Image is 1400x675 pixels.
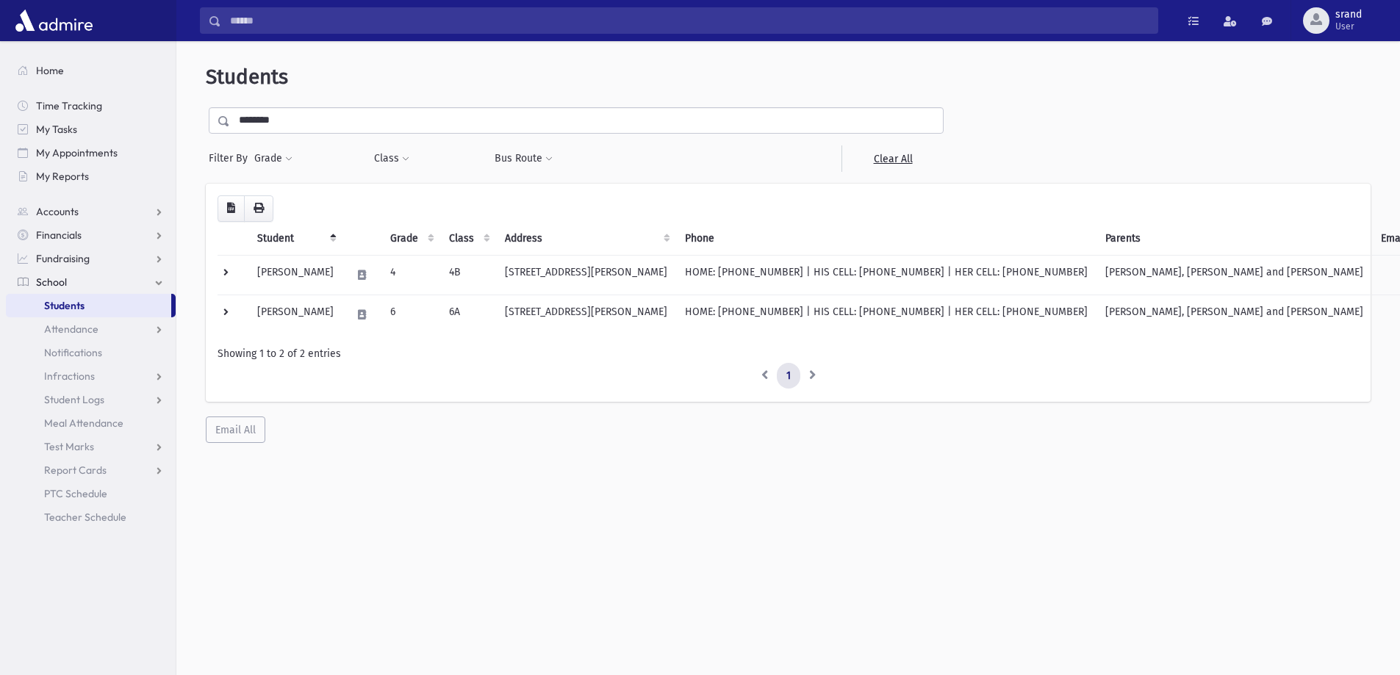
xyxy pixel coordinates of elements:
[36,146,118,159] span: My Appointments
[1335,21,1362,32] span: User
[44,299,85,312] span: Students
[496,222,676,256] th: Address: activate to sort column ascending
[494,145,553,172] button: Bus Route
[36,205,79,218] span: Accounts
[6,435,176,458] a: Test Marks
[12,6,96,35] img: AdmirePro
[44,487,107,500] span: PTC Schedule
[496,255,676,295] td: [STREET_ADDRESS][PERSON_NAME]
[6,165,176,188] a: My Reports
[373,145,410,172] button: Class
[209,151,254,166] span: Filter By
[6,482,176,505] a: PTC Schedule
[44,322,98,336] span: Attendance
[6,141,176,165] a: My Appointments
[777,363,800,389] a: 1
[841,145,944,172] a: Clear All
[44,510,126,524] span: Teacher Schedule
[6,364,176,388] a: Infractions
[36,123,77,136] span: My Tasks
[6,317,176,341] a: Attendance
[221,7,1157,34] input: Search
[254,145,293,172] button: Grade
[6,294,171,317] a: Students
[1096,255,1372,295] td: [PERSON_NAME], [PERSON_NAME] and [PERSON_NAME]
[676,255,1096,295] td: HOME: [PHONE_NUMBER] | HIS CELL: [PHONE_NUMBER] | HER CELL: [PHONE_NUMBER]
[6,505,176,529] a: Teacher Schedule
[1096,222,1372,256] th: Parents
[36,64,64,77] span: Home
[6,270,176,294] a: School
[36,99,102,112] span: Time Tracking
[381,222,440,256] th: Grade: activate to sort column ascending
[44,369,95,383] span: Infractions
[6,223,176,247] a: Financials
[381,295,440,334] td: 6
[244,195,273,222] button: Print
[676,295,1096,334] td: HOME: [PHONE_NUMBER] | HIS CELL: [PHONE_NUMBER] | HER CELL: [PHONE_NUMBER]
[36,228,82,242] span: Financials
[6,341,176,364] a: Notifications
[6,94,176,118] a: Time Tracking
[1335,9,1362,21] span: srand
[248,255,342,295] td: [PERSON_NAME]
[6,200,176,223] a: Accounts
[676,222,1096,256] th: Phone
[248,222,342,256] th: Student: activate to sort column descending
[1096,295,1372,334] td: [PERSON_NAME], [PERSON_NAME] and [PERSON_NAME]
[440,255,496,295] td: 4B
[6,458,176,482] a: Report Cards
[6,247,176,270] a: Fundraising
[6,388,176,411] a: Student Logs
[218,195,245,222] button: CSV
[44,416,123,430] span: Meal Attendance
[6,118,176,141] a: My Tasks
[6,59,176,82] a: Home
[218,346,1359,361] div: Showing 1 to 2 of 2 entries
[248,295,342,334] td: [PERSON_NAME]
[440,222,496,256] th: Class: activate to sort column ascending
[44,346,102,359] span: Notifications
[36,252,90,265] span: Fundraising
[44,440,94,453] span: Test Marks
[44,463,107,477] span: Report Cards
[36,170,89,183] span: My Reports
[44,393,104,406] span: Student Logs
[496,295,676,334] td: [STREET_ADDRESS][PERSON_NAME]
[440,295,496,334] td: 6A
[381,255,440,295] td: 4
[206,416,265,443] button: Email All
[36,275,67,289] span: School
[6,411,176,435] a: Meal Attendance
[206,65,288,89] span: Students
